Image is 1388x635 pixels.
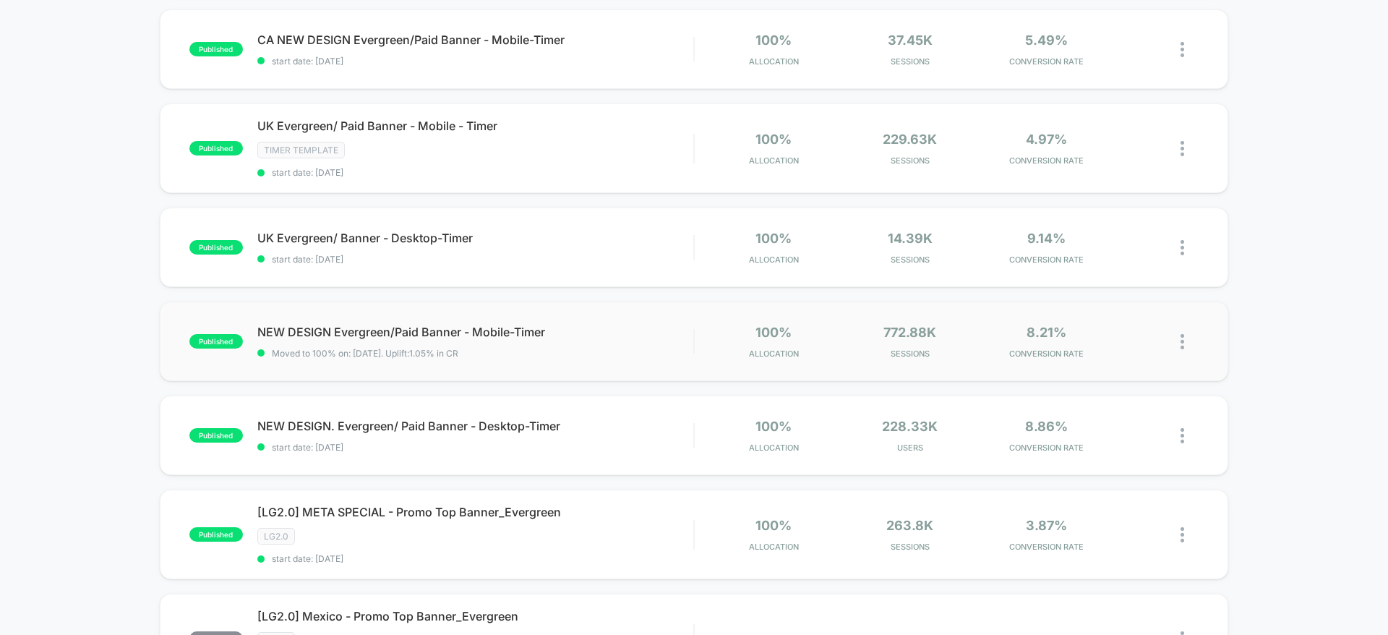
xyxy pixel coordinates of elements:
span: CONVERSION RATE [982,349,1111,359]
span: Sessions [846,255,975,265]
span: 5.49% [1025,33,1068,48]
span: CONVERSION RATE [982,155,1111,166]
span: start date: [DATE] [257,442,693,453]
span: CA NEW DESIGN Evergreen/Paid Banner - Mobile-Timer [257,33,693,47]
span: timer template [257,142,345,158]
span: 14.39k [888,231,933,246]
span: Sessions [846,155,975,166]
img: close [1181,141,1184,156]
span: UK Evergreen/ Banner - Desktop-Timer [257,231,693,245]
span: LG2.0 [257,528,295,545]
span: NEW DESIGN. Evergreen/ Paid Banner - Desktop-Timer [257,419,693,433]
span: UK Evergreen/ Paid Banner - Mobile - Timer [257,119,693,133]
span: 37.45k [888,33,933,48]
span: 100% [755,132,792,147]
span: 100% [755,33,792,48]
span: published [189,527,243,542]
span: CONVERSION RATE [982,443,1111,453]
span: 4.97% [1026,132,1067,147]
span: 3.87% [1026,518,1067,533]
img: close [1181,428,1184,443]
span: start date: [DATE] [257,553,693,564]
span: Allocation [749,542,799,552]
span: 228.33k [882,419,938,434]
span: CONVERSION RATE [982,542,1111,552]
span: published [189,334,243,349]
span: [LG2.0] Mexico - Promo Top Banner_Evergreen [257,609,693,623]
span: [LG2.0] META SPECIAL - Promo Top Banner_Evergreen [257,505,693,519]
span: Allocation [749,155,799,166]
span: start date: [DATE] [257,56,693,67]
span: Allocation [749,349,799,359]
span: CONVERSION RATE [982,255,1111,265]
span: 9.14% [1027,231,1066,246]
span: Moved to 100% on: [DATE] . Uplift: 1.05% in CR [272,348,458,359]
span: start date: [DATE] [257,254,693,265]
span: Allocation [749,255,799,265]
span: 100% [755,419,792,434]
span: Users [846,443,975,453]
span: Sessions [846,349,975,359]
span: Allocation [749,56,799,67]
img: close [1181,334,1184,349]
span: 8.86% [1025,419,1068,434]
span: published [189,42,243,56]
span: 100% [755,518,792,533]
span: start date: [DATE] [257,167,693,178]
span: published [189,240,243,255]
span: Sessions [846,56,975,67]
span: 263.8k [886,518,933,533]
span: 8.21% [1027,325,1066,340]
span: published [189,141,243,155]
span: Sessions [846,542,975,552]
span: 100% [755,231,792,246]
span: 100% [755,325,792,340]
span: NEW DESIGN Evergreen/Paid Banner - Mobile-Timer [257,325,693,339]
span: CONVERSION RATE [982,56,1111,67]
img: close [1181,42,1184,57]
span: 772.88k [883,325,936,340]
img: close [1181,527,1184,542]
span: 229.63k [883,132,937,147]
img: close [1181,240,1184,255]
span: published [189,428,243,443]
span: Allocation [749,443,799,453]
